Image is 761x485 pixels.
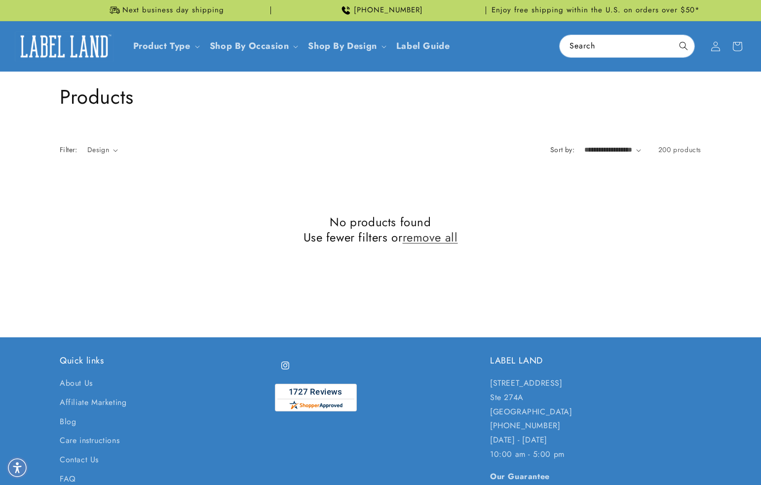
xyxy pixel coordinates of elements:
span: Shop By Occasion [210,40,289,52]
summary: Product Type [127,35,204,58]
strong: Our Guarantee [490,471,550,482]
a: Affiliate Marketing [60,393,126,412]
a: Shop By Design [308,40,377,52]
a: About Us [60,376,93,393]
span: Next business day shipping [122,5,224,15]
a: Blog [60,412,76,432]
summary: Shop By Occasion [204,35,303,58]
div: Accessibility Menu [6,457,28,479]
a: Label Land [11,27,117,65]
h2: Quick links [60,355,271,366]
summary: Design (0 selected) [87,145,118,155]
a: Care instructions [60,431,119,450]
h1: Products [60,84,701,110]
summary: Shop By Design [302,35,390,58]
label: Sort by: [550,145,574,155]
h2: No products found Use fewer filters or [60,214,701,245]
h2: Filter: [60,145,77,155]
span: Design [87,145,109,155]
a: Product Type [133,40,190,52]
a: remove all [403,230,458,245]
span: [PHONE_NUMBER] [354,5,423,15]
button: Search [673,35,694,57]
img: Label Land [15,31,114,62]
span: Label Guide [396,40,450,52]
p: [STREET_ADDRESS] Ste 274A [GEOGRAPHIC_DATA] [PHONE_NUMBER] [DATE] - [DATE] 10:00 am - 5:00 pm [490,376,701,462]
span: Enjoy free shipping within the U.S. on orders over $50* [492,5,700,15]
a: Label Guide [390,35,456,58]
h2: LABEL LAND [490,355,701,366]
span: 200 products [658,145,701,155]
